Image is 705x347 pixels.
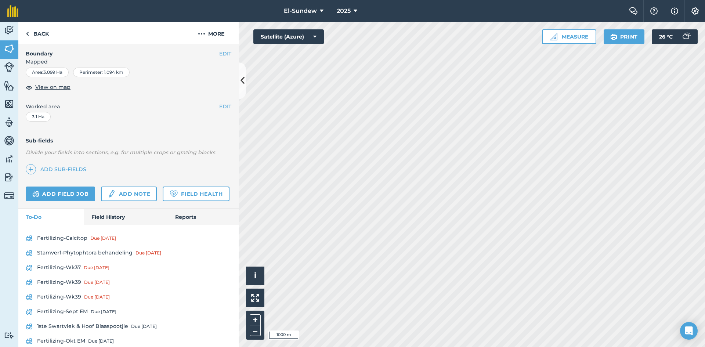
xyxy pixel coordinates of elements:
img: svg+xml;base64,PHN2ZyB4bWxucz0iaHR0cDovL3d3dy53My5vcmcvMjAwMC9zdmciIHdpZHRoPSIxOCIgaGVpZ2h0PSIyNC... [26,83,32,92]
a: Fertilizing-Wk39Due [DATE] [26,291,231,303]
a: Back [18,22,56,44]
div: Due [DATE] [90,235,116,241]
a: Fertilizing-CalcitopDue [DATE] [26,232,231,244]
img: svg+xml;base64,PD94bWwgdmVyc2lvbj0iMS4wIiBlbmNvZGluZz0idXRmLTgiPz4KPCEtLSBHZW5lcmF0b3I6IEFkb2JlIE... [26,293,33,301]
img: svg+xml;base64,PD94bWwgdmVyc2lvbj0iMS4wIiBlbmNvZGluZz0idXRmLTgiPz4KPCEtLSBHZW5lcmF0b3I6IEFkb2JlIE... [26,337,33,346]
img: svg+xml;base64,PD94bWwgdmVyc2lvbj0iMS4wIiBlbmNvZGluZz0idXRmLTgiPz4KPCEtLSBHZW5lcmF0b3I6IEFkb2JlIE... [4,135,14,146]
h4: Boundary [18,42,219,58]
a: Add field job [26,187,95,201]
em: Divide your fields into sections, e.g. for multiple crops or grazing blocks [26,149,215,156]
img: svg+xml;base64,PD94bWwgdmVyc2lvbj0iMS4wIiBlbmNvZGluZz0idXRmLTgiPz4KPCEtLSBHZW5lcmF0b3I6IEFkb2JlIE... [26,263,33,272]
div: Due [DATE] [91,309,116,315]
span: View on map [35,83,70,91]
a: Fertilizing-Wk39Due [DATE] [26,276,231,288]
span: i [254,271,256,280]
a: Field History [84,209,167,225]
a: To-Do [18,209,84,225]
img: svg+xml;base64,PHN2ZyB4bWxucz0iaHR0cDovL3d3dy53My5vcmcvMjAwMC9zdmciIHdpZHRoPSI5IiBoZWlnaHQ9IjI0Ii... [26,29,29,38]
img: svg+xml;base64,PD94bWwgdmVyc2lvbj0iMS4wIiBlbmNvZGluZz0idXRmLTgiPz4KPCEtLSBHZW5lcmF0b3I6IEFkb2JlIE... [32,189,39,198]
img: svg+xml;base64,PD94bWwgdmVyc2lvbj0iMS4wIiBlbmNvZGluZz0idXRmLTgiPz4KPCEtLSBHZW5lcmF0b3I6IEFkb2JlIE... [4,172,14,183]
a: Fertilizing-Wk37Due [DATE] [26,262,231,274]
a: Fertilizing-Sept EMDue [DATE] [26,306,231,318]
img: svg+xml;base64,PHN2ZyB4bWxucz0iaHR0cDovL3d3dy53My5vcmcvMjAwMC9zdmciIHdpZHRoPSIxNyIgaGVpZ2h0PSIxNy... [671,7,678,15]
img: svg+xml;base64,PHN2ZyB4bWxucz0iaHR0cDovL3d3dy53My5vcmcvMjAwMC9zdmciIHdpZHRoPSI1NiIgaGVpZ2h0PSI2MC... [4,98,14,109]
img: A cog icon [691,7,699,15]
div: Due [DATE] [84,265,109,271]
button: + [250,314,261,325]
img: Ruler icon [550,33,557,40]
img: svg+xml;base64,PD94bWwgdmVyc2lvbj0iMS4wIiBlbmNvZGluZz0idXRmLTgiPz4KPCEtLSBHZW5lcmF0b3I6IEFkb2JlIE... [4,25,14,36]
a: Fertilizing-Okt EMDue [DATE] [26,335,231,347]
div: Area : 3.099 Ha [26,68,69,77]
img: svg+xml;base64,PD94bWwgdmVyc2lvbj0iMS4wIiBlbmNvZGluZz0idXRmLTgiPz4KPCEtLSBHZW5lcmF0b3I6IEFkb2JlIE... [4,332,14,339]
button: View on map [26,83,70,92]
button: 26 °C [652,29,698,44]
img: svg+xml;base64,PHN2ZyB4bWxucz0iaHR0cDovL3d3dy53My5vcmcvMjAwMC9zdmciIHdpZHRoPSIxOSIgaGVpZ2h0PSIyNC... [610,32,617,41]
a: Add sub-fields [26,164,89,174]
img: Four arrows, one pointing top left, one top right, one bottom right and the last bottom left [251,294,259,302]
img: svg+xml;base64,PD94bWwgdmVyc2lvbj0iMS4wIiBlbmNvZGluZz0idXRmLTgiPz4KPCEtLSBHZW5lcmF0b3I6IEFkb2JlIE... [26,249,33,257]
a: Add note [101,187,157,201]
button: Satellite (Azure) [253,29,324,44]
img: svg+xml;base64,PD94bWwgdmVyc2lvbj0iMS4wIiBlbmNvZGluZz0idXRmLTgiPz4KPCEtLSBHZW5lcmF0b3I6IEFkb2JlIE... [26,278,33,287]
img: svg+xml;base64,PHN2ZyB4bWxucz0iaHR0cDovL3d3dy53My5vcmcvMjAwMC9zdmciIHdpZHRoPSIyMCIgaGVpZ2h0PSIyNC... [198,29,205,38]
div: 3.1 Ha [26,112,51,122]
span: Mapped [18,58,239,66]
img: svg+xml;base64,PD94bWwgdmVyc2lvbj0iMS4wIiBlbmNvZGluZz0idXRmLTgiPz4KPCEtLSBHZW5lcmF0b3I6IEFkb2JlIE... [26,322,33,331]
div: Perimeter : 1.094 km [73,68,130,77]
span: 2025 [337,7,351,15]
div: Open Intercom Messenger [680,322,698,340]
img: A question mark icon [650,7,658,15]
h4: Sub-fields [18,137,239,145]
img: svg+xml;base64,PD94bWwgdmVyc2lvbj0iMS4wIiBlbmNvZGluZz0idXRmLTgiPz4KPCEtLSBHZW5lcmF0b3I6IEFkb2JlIE... [4,153,14,165]
button: EDIT [219,102,231,111]
a: Field Health [163,187,229,201]
img: svg+xml;base64,PD94bWwgdmVyc2lvbj0iMS4wIiBlbmNvZGluZz0idXRmLTgiPz4KPCEtLSBHZW5lcmF0b3I6IEFkb2JlIE... [679,29,693,44]
button: – [250,325,261,336]
div: Due [DATE] [131,323,157,329]
a: Stamverf-Phytophtora behandelingDue [DATE] [26,247,231,259]
img: svg+xml;base64,PHN2ZyB4bWxucz0iaHR0cDovL3d3dy53My5vcmcvMjAwMC9zdmciIHdpZHRoPSI1NiIgaGVpZ2h0PSI2MC... [4,80,14,91]
button: Print [604,29,645,44]
img: svg+xml;base64,PD94bWwgdmVyc2lvbj0iMS4wIiBlbmNvZGluZz0idXRmLTgiPz4KPCEtLSBHZW5lcmF0b3I6IEFkb2JlIE... [4,117,14,128]
button: EDIT [219,50,231,58]
img: svg+xml;base64,PD94bWwgdmVyc2lvbj0iMS4wIiBlbmNvZGluZz0idXRmLTgiPz4KPCEtLSBHZW5lcmF0b3I6IEFkb2JlIE... [26,307,33,316]
span: El-Sundew [284,7,317,15]
div: Due [DATE] [84,279,110,285]
div: Due [DATE] [84,294,110,300]
img: svg+xml;base64,PD94bWwgdmVyc2lvbj0iMS4wIiBlbmNvZGluZz0idXRmLTgiPz4KPCEtLSBHZW5lcmF0b3I6IEFkb2JlIE... [108,189,116,198]
span: 26 ° C [659,29,673,44]
button: More [184,22,239,44]
img: svg+xml;base64,PD94bWwgdmVyc2lvbj0iMS4wIiBlbmNvZGluZz0idXRmLTgiPz4KPCEtLSBHZW5lcmF0b3I6IEFkb2JlIE... [4,62,14,72]
button: i [246,267,264,285]
div: Due [DATE] [88,338,114,344]
img: svg+xml;base64,PD94bWwgdmVyc2lvbj0iMS4wIiBlbmNvZGluZz0idXRmLTgiPz4KPCEtLSBHZW5lcmF0b3I6IEFkb2JlIE... [4,191,14,201]
img: svg+xml;base64,PHN2ZyB4bWxucz0iaHR0cDovL3d3dy53My5vcmcvMjAwMC9zdmciIHdpZHRoPSIxNCIgaGVpZ2h0PSIyNC... [28,165,33,174]
img: Two speech bubbles overlapping with the left bubble in the forefront [629,7,638,15]
img: fieldmargin Logo [7,5,18,17]
span: Worked area [26,102,231,111]
button: Measure [542,29,596,44]
a: Reports [168,209,239,225]
img: svg+xml;base64,PD94bWwgdmVyc2lvbj0iMS4wIiBlbmNvZGluZz0idXRmLTgiPz4KPCEtLSBHZW5lcmF0b3I6IEFkb2JlIE... [26,234,33,243]
a: 1ste Swartvlek & Hoof BlaaspootjieDue [DATE] [26,321,231,332]
img: svg+xml;base64,PHN2ZyB4bWxucz0iaHR0cDovL3d3dy53My5vcmcvMjAwMC9zdmciIHdpZHRoPSI1NiIgaGVpZ2h0PSI2MC... [4,43,14,54]
div: Due [DATE] [135,250,161,256]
